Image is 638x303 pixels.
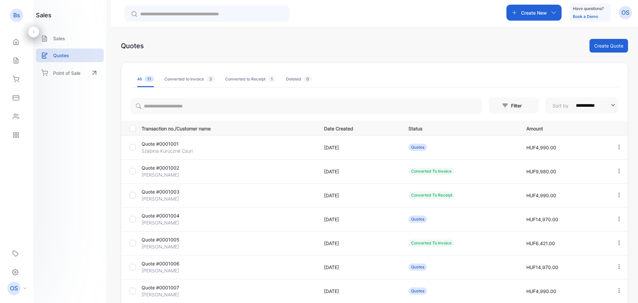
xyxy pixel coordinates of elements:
p: Date Created [324,124,394,132]
p: [DATE] [324,168,394,175]
button: Sort by [545,97,618,113]
p: [DATE] [324,216,394,223]
div: Converted to Invoice [164,76,215,82]
p: [DATE] [324,288,394,295]
p: Quote #0001006 [142,260,200,267]
p: Amount [526,124,602,132]
p: Quotes [53,52,69,59]
p: Bs [13,11,20,20]
p: Quote #0001004 [142,212,200,219]
p: Have questions? [573,5,604,12]
div: Quotes [408,216,427,223]
button: OS [619,5,632,21]
span: 11 [145,76,154,82]
p: [DATE] [324,264,394,271]
p: Status [408,124,513,132]
span: 3 [207,76,215,82]
p: Szabina Kuruczné Csuri [142,147,200,154]
p: [PERSON_NAME] [142,291,200,298]
p: [DATE] [324,144,394,151]
p: Transaction no./Customer name [142,124,316,132]
p: [PERSON_NAME] [142,171,200,178]
p: [DATE] [324,240,394,247]
span: HUF9,980.00 [526,169,556,174]
p: Create New [521,9,547,16]
p: [PERSON_NAME] [142,243,200,250]
div: Quotes [408,263,427,271]
p: Point of Sale [53,70,80,76]
div: Quotes [408,144,427,151]
div: Converted To Receipt [408,192,455,199]
div: Quotes [408,287,427,295]
button: Create New [506,5,562,21]
span: HUF4,990.00 [526,145,556,150]
p: OS [621,8,629,17]
p: OS [10,284,18,293]
a: Quotes [36,49,104,62]
span: HUF4,990.00 [526,193,556,198]
div: Converted To Invoice [408,168,454,175]
a: Book a Demo [573,14,598,19]
span: HUF6,421.00 [526,240,555,246]
p: Sort by [553,102,569,109]
div: All [137,76,154,82]
div: Deleted [286,76,312,82]
div: Quotes [121,41,144,51]
p: Quote #0001007 [142,284,200,291]
p: Quote #0001002 [142,164,200,171]
span: 0 [304,76,312,82]
button: Create Quote [589,39,628,53]
p: Quote #0001003 [142,188,200,195]
p: Sales [53,35,65,42]
iframe: LiveChat chat widget [610,275,638,303]
div: Converted To Invoice [408,239,454,247]
span: HUF4,990.00 [526,288,556,294]
p: Quote #0001001 [142,140,200,147]
a: Sales [36,32,104,45]
div: Converted to Receipt [225,76,275,82]
span: 1 [268,76,275,82]
p: [PERSON_NAME] [142,195,200,202]
p: Quote #0001005 [142,236,200,243]
span: HUF14,970.00 [526,264,558,270]
p: [DATE] [324,192,394,199]
a: Point of Sale [36,66,104,80]
span: HUF14,970.00 [526,217,558,222]
h1: sales [36,11,52,20]
p: [PERSON_NAME] [142,267,200,274]
p: [PERSON_NAME] [142,219,200,226]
